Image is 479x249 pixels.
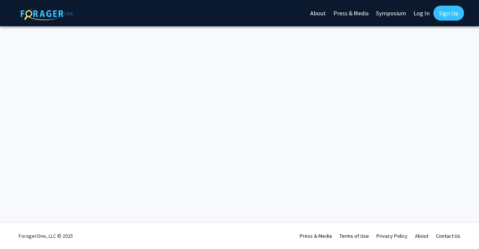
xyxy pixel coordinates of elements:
a: Contact Us [436,233,460,239]
a: About [415,233,428,239]
a: Privacy Policy [376,233,408,239]
div: ForagerOne, LLC © 2025 [19,223,73,249]
a: Sign Up [433,6,464,21]
a: Terms of Use [339,233,369,239]
a: Press & Media [300,233,332,239]
img: ForagerOne Logo [21,7,73,20]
